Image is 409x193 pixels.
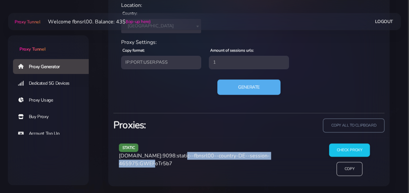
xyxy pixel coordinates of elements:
[13,76,94,91] a: Dedicated 5G Devices
[117,38,381,46] div: Proxy Settings:
[13,59,94,74] a: Proxy Generator
[40,18,150,26] li: Welcome fbnsrl00. Balance: 43$
[119,152,270,167] span: [DOMAIN_NAME]:9098:static--fbnsrl00--country-DE--session-465975:GWEFoTr5b7
[13,17,40,27] a: Proxy Tunnel
[329,143,370,157] input: Check Proxy
[378,162,401,185] iframe: Webchat Widget
[210,47,254,53] label: Amount of sessions urls:
[13,109,94,124] a: Buy Proxy
[8,35,89,53] a: Proxy Tunnel
[122,10,137,16] label: Country:
[122,47,145,53] label: Copy format:
[13,126,94,141] a: Account Top Up
[375,16,393,28] a: Logout
[125,18,150,25] a: (top-up here)
[19,46,45,52] span: Proxy Tunnel
[13,93,94,108] a: Proxy Usage
[217,79,280,95] button: Generate
[15,19,40,25] span: Proxy Tunnel
[117,1,381,9] div: Location:
[336,162,362,176] input: Copy
[119,143,139,151] span: static
[113,118,245,132] h3: Proxies:
[323,118,384,132] input: copy all to clipboard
